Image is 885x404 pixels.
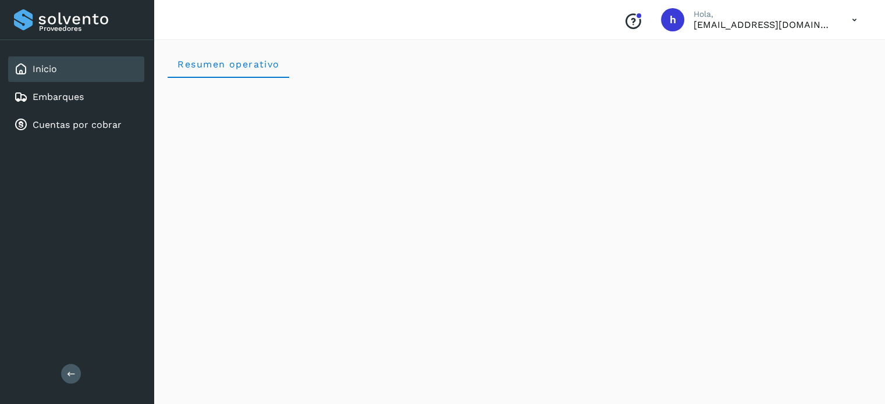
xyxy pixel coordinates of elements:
[694,19,833,30] p: hpichardo@karesan.com.mx
[8,56,144,82] div: Inicio
[8,84,144,110] div: Embarques
[33,63,57,74] a: Inicio
[8,112,144,138] div: Cuentas por cobrar
[39,24,140,33] p: Proveedores
[694,9,833,19] p: Hola,
[33,91,84,102] a: Embarques
[33,119,122,130] a: Cuentas por cobrar
[177,59,280,70] span: Resumen operativo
